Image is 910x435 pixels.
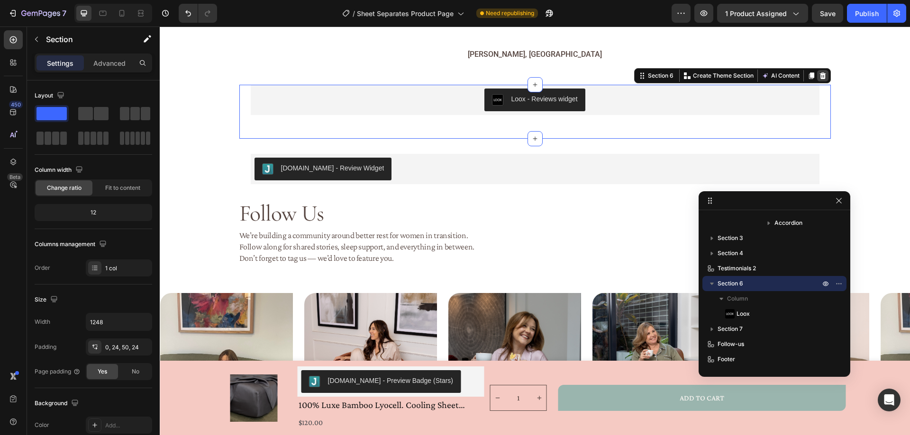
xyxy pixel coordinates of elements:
div: [DOMAIN_NAME] - Preview Badge (Stars) [168,349,294,359]
span: Section 6 [718,279,743,288]
div: 0, 24, 50, 24 [105,343,150,352]
p: Advanced [93,58,126,68]
div: Order [35,264,50,272]
img: Judgeme.png [102,137,114,148]
h1: 100% Luxe Bamboo Lyocell. Cooling Sheet Separates [138,370,325,386]
img: gempages_570279174770524999-2d120352-8497-44ae-852b-6950a41d5013.svg [629,219,648,238]
span: Section 7 [718,324,743,334]
input: quantity [345,359,373,384]
span: Sheet Separates Product Page [357,9,454,18]
span: Accordion [774,218,802,228]
button: ADD TO CART [399,358,686,384]
span: Follow-us [718,339,744,349]
div: Padding [35,343,56,351]
span: Fit to content [105,184,140,192]
button: Save [812,4,843,23]
img: gempages_570279174770524999-eeaaac8c-032c-4724-afaa-88bbb83e3a3c.svg [582,219,601,238]
img: [object Object] [145,266,277,418]
p: 7 [62,8,66,19]
img: gempages_570279174770524999-b4edbec7-1b93-429c-8df1-2849283cc843.svg [653,219,672,238]
img: Loox [725,309,735,319]
span: No [132,367,139,376]
input: Auto [86,313,152,330]
span: Loox [737,309,750,319]
span: Footer [718,355,735,364]
button: Loox - Reviews widget [325,62,425,85]
button: AI Content [600,44,642,55]
div: Size [35,293,60,306]
div: Add... [105,421,150,430]
img: [object Object] [0,266,133,418]
p: Create Theme Section [533,45,594,53]
div: Background [35,397,81,410]
div: Section 6 [486,45,516,53]
img: loox.png [332,68,344,79]
div: Page padding [35,367,81,376]
button: decrement [331,359,345,384]
img: [object Object] [433,266,565,418]
span: Need republishing [486,9,534,18]
div: 12 [36,206,150,219]
div: Publish [855,9,879,18]
span: Change ratio [47,184,82,192]
div: Color [35,421,49,429]
div: $120.00 [138,390,325,403]
p: [PERSON_NAME], [GEOGRAPHIC_DATA] [106,22,645,34]
div: Open Intercom Messenger [878,389,901,411]
iframe: Design area [160,27,910,435]
div: 1 col [105,264,150,273]
h2: Follow Us [79,173,328,202]
div: Loox - Reviews widget [351,68,418,78]
div: Width [35,318,50,326]
div: Columns management [35,238,109,251]
p: We’re building a community around better rest for women in transition. Follow along for shared st... [80,203,327,237]
button: Judge.me - Review Widget [95,131,232,154]
div: Layout [35,89,66,102]
div: [DOMAIN_NAME] - Review Widget [121,137,225,147]
p: Section [46,34,124,45]
button: Publish [847,4,887,23]
span: Section 3 [718,233,743,243]
img: [object Object] [289,266,421,418]
div: 450 [9,101,23,108]
div: ADD TO CART [520,366,564,377]
span: Testimonials 2 [718,264,756,273]
p: Settings [47,58,73,68]
div: Column width [35,164,85,177]
span: Column [727,294,748,303]
span: 1 product assigned [725,9,787,18]
button: 1 product assigned [717,4,808,23]
img: gempages_570279174770524999-c2907f95-fed1-49b9-abf0-60ad20d858a3.svg [606,219,625,238]
button: increment [373,359,387,384]
span: Yes [98,367,107,376]
span: / [353,9,355,18]
img: [object Object] [577,266,710,418]
div: Undo/Redo [179,4,217,23]
span: Save [820,9,836,18]
button: 7 [4,4,71,23]
span: Section 4 [718,249,743,258]
div: Beta [7,173,23,181]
